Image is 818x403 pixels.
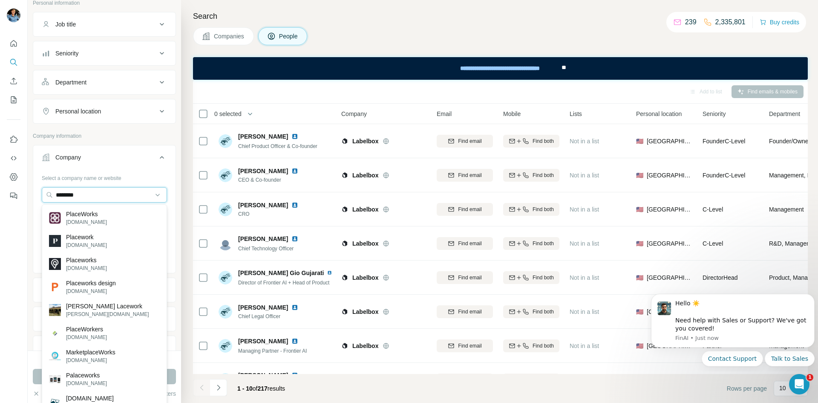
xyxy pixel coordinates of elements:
button: Buy credits [760,16,799,28]
div: Job title [55,20,76,29]
span: Labelbox [352,171,378,180]
img: Chatterton Lacework [49,304,61,316]
span: [GEOGRAPHIC_DATA] [647,137,692,145]
span: Seniority [703,110,726,118]
span: Find both [533,308,554,316]
span: 🇺🇸 [636,307,643,316]
span: Labelbox [352,239,378,248]
button: Dashboard [7,169,20,185]
span: Find email [458,342,481,350]
span: Department [769,110,800,118]
button: Find both [503,135,559,148]
span: Chief Technology Officer [238,246,294,252]
button: Find both [503,305,559,318]
span: [PERSON_NAME] Gio Gujarati [238,269,324,277]
span: Find both [533,274,554,281]
p: 2,335,801 [715,17,746,27]
button: Navigate to next page [210,379,227,396]
button: Use Surfe API [7,151,20,166]
button: Find email [437,339,493,352]
p: [DOMAIN_NAME] [66,394,114,403]
span: 217 [258,385,268,392]
p: Palaceworks [66,371,107,380]
span: [PERSON_NAME] [238,337,288,345]
iframe: Intercom notifications message [648,286,818,371]
img: MarketplaceWorks [49,350,61,362]
span: Find email [458,206,481,213]
p: PlaceWorks [66,210,107,218]
iframe: Intercom live chat [789,374,809,394]
button: Find email [437,237,493,250]
button: Search [7,55,20,70]
button: Find email [437,203,493,216]
span: Director of Frontier AI + Head of Product [238,280,329,286]
span: Labelbox [352,307,378,316]
span: Find email [458,171,481,179]
img: LinkedIn logo [291,168,298,174]
span: [GEOGRAPHIC_DATA] [647,307,692,316]
p: [PERSON_NAME] Lacework [66,302,149,310]
img: Placeworks [49,258,61,270]
img: PlaceWorkers [49,327,61,339]
button: Enrich CSV [7,73,20,89]
span: Labelbox [352,137,378,145]
span: [GEOGRAPHIC_DATA] [647,239,692,248]
p: [DOMAIN_NAME] [66,287,116,295]
p: Placeworks design [66,279,116,287]
span: C-Level [703,240,723,247]
p: MarketplaceWorks [66,348,115,357]
span: 🇺🇸 [636,342,643,350]
iframe: Banner [193,57,808,80]
button: Find email [437,305,493,318]
span: Find email [458,137,481,145]
p: [DOMAIN_NAME] [66,264,107,272]
button: Find both [503,203,559,216]
span: Find both [533,240,554,247]
p: [DOMAIN_NAME] [66,357,115,364]
span: Not in a list [570,206,599,213]
button: Department [33,72,176,93]
span: Not in a list [570,342,599,349]
span: C-Level [703,206,723,213]
img: Avatar [219,271,232,284]
img: LinkedIn logo [291,202,298,209]
span: [PERSON_NAME] [238,371,288,380]
p: [DOMAIN_NAME] [66,218,107,226]
p: 239 [685,17,697,27]
img: Logo of Labelbox [341,138,348,145]
span: Find both [533,206,554,213]
span: Personal location [636,110,682,118]
span: [GEOGRAPHIC_DATA] [647,273,692,282]
span: Rows per page [727,384,767,393]
div: Company [55,153,81,162]
p: [DOMAIN_NAME] [66,241,107,249]
span: Company [341,110,367,118]
div: Department [55,78,86,87]
span: Not in a list [570,172,599,179]
span: [PERSON_NAME] [238,132,288,141]
button: HQ location [33,309,176,329]
span: Find email [458,308,481,316]
span: Find both [533,342,554,350]
span: [PERSON_NAME] [238,303,288,312]
span: Management [769,205,804,214]
span: Chief Product Officer & Co-founder [238,143,317,149]
span: Labelbox [352,342,378,350]
img: LinkedIn logo [291,133,298,140]
p: [DOMAIN_NAME] [66,380,107,387]
span: 🇺🇸 [636,171,643,180]
span: CEO & Co-founder [238,176,302,184]
span: [PERSON_NAME] [238,235,288,243]
span: Labelbox [352,273,378,282]
img: Avatar [7,9,20,22]
img: PlaceWorks [49,212,61,224]
button: Job title [33,14,176,35]
img: Palaceworks [49,375,61,383]
button: Industry [33,280,176,300]
img: Avatar [219,237,232,250]
button: Find email [437,135,493,148]
img: Placework [49,235,61,247]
